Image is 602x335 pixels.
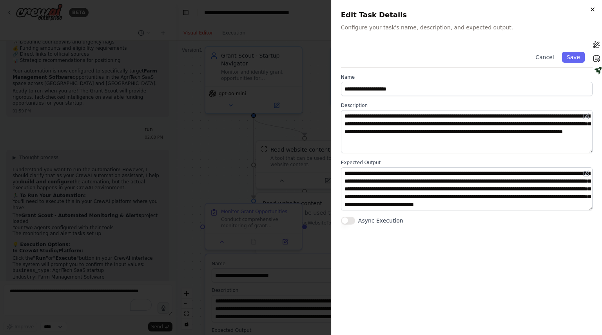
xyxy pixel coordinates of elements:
label: Name [341,74,593,80]
button: Open in editor [582,112,591,121]
label: Description [341,102,593,109]
p: Configure your task's name, description, and expected output. [341,24,593,31]
label: Async Execution [358,217,403,225]
button: Open in editor [582,169,591,178]
button: Save [562,52,585,63]
label: Expected Output [341,159,593,166]
button: Cancel [531,52,558,63]
h2: Edit Task Details [341,9,593,20]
